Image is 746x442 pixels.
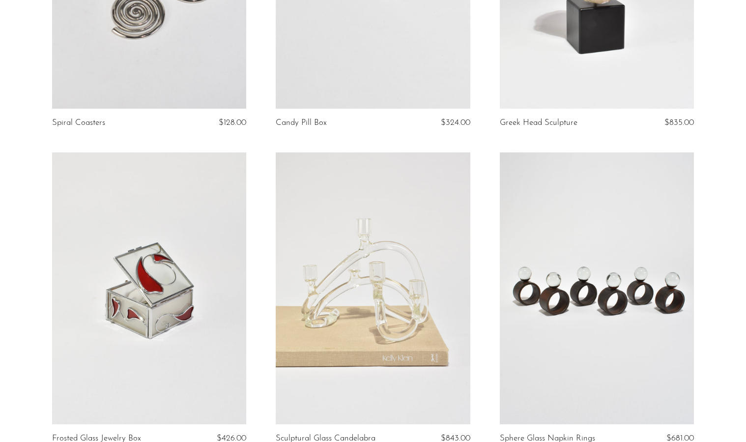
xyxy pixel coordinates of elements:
span: $324.00 [441,118,470,127]
span: $835.00 [664,118,694,127]
a: Candy Pill Box [276,118,327,127]
a: Greek Head Sculpture [500,118,577,127]
a: Spiral Coasters [52,118,105,127]
span: $128.00 [219,118,246,127]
